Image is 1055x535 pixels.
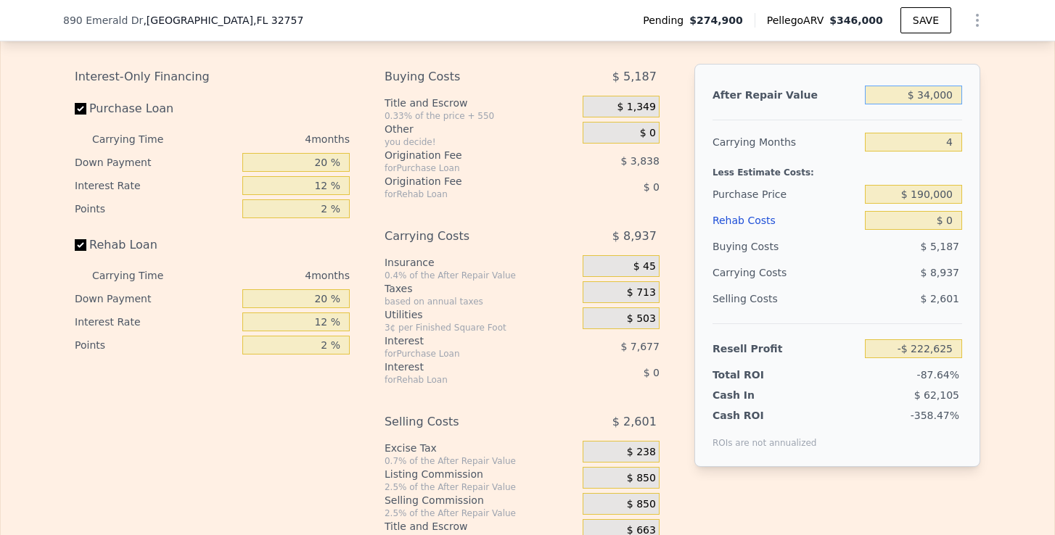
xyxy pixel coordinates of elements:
[917,369,959,381] span: -87.64%
[689,13,743,28] span: $274,900
[75,310,237,333] div: Interest Rate
[829,14,883,26] span: $346,000
[633,260,656,273] span: $ 45
[385,255,577,270] div: Insurance
[385,348,546,360] div: for Purchase Loan
[900,7,951,33] button: SAVE
[713,423,817,449] div: ROIs are not annualized
[385,493,577,507] div: Selling Commission
[627,498,656,511] span: $ 850
[643,13,689,28] span: Pending
[713,368,803,382] div: Total ROI
[627,446,656,459] span: $ 238
[385,441,577,455] div: Excise Tax
[911,410,959,421] span: -358.47%
[92,264,186,287] div: Carrying Time
[385,148,546,162] div: Origination Fee
[75,174,237,197] div: Interest Rate
[75,239,86,251] input: Rehab Loan
[713,388,803,402] div: Cash In
[617,101,655,114] span: $ 1,349
[75,333,237,357] div: Points
[385,110,577,122] div: 0.33% of the price + 550
[385,333,546,348] div: Interest
[713,129,859,155] div: Carrying Months
[75,96,237,122] label: Purchase Loan
[385,270,577,281] div: 0.4% of the After Repair Value
[75,287,237,310] div: Down Payment
[713,82,859,108] div: After Repair Value
[640,127,656,140] span: $ 0
[192,264,350,287] div: 4 months
[713,155,962,181] div: Less Estimate Costs:
[385,188,546,200] div: for Rehab Loan
[92,128,186,151] div: Carrying Time
[612,64,657,90] span: $ 5,187
[644,367,660,378] span: $ 0
[385,223,546,249] div: Carrying Costs
[713,336,859,362] div: Resell Profit
[713,181,859,207] div: Purchase Price
[612,223,657,249] span: $ 8,937
[963,6,992,35] button: Show Options
[385,481,577,493] div: 2.5% of the After Repair Value
[385,409,546,435] div: Selling Costs
[713,260,803,286] div: Carrying Costs
[385,467,577,481] div: Listing Commission
[385,374,546,386] div: for Rehab Loan
[612,409,657,435] span: $ 2,601
[63,13,143,28] span: 890 Emerald Dr
[385,455,577,467] div: 0.7% of the After Repair Value
[385,360,546,374] div: Interest
[713,207,859,233] div: Rehab Costs
[914,389,959,401] span: $ 62,105
[620,341,659,352] span: $ 7,677
[75,232,237,258] label: Rehab Loan
[75,197,237,220] div: Points
[713,408,817,423] div: Cash ROI
[644,181,660,193] span: $ 0
[385,507,577,519] div: 2.5% of the After Repair Value
[385,296,577,307] div: based on annual taxes
[921,267,959,278] span: $ 8,937
[385,96,577,110] div: Title and Escrow
[192,128,350,151] div: 4 months
[620,155,659,167] span: $ 3,838
[385,162,546,174] div: for Purchase Loan
[385,281,577,296] div: Taxes
[385,136,577,148] div: you decide!
[385,307,577,322] div: Utilities
[385,64,546,90] div: Buying Costs
[253,14,303,26] span: , FL 32757
[385,174,546,188] div: Origination Fee
[627,312,656,325] span: $ 503
[385,122,577,136] div: Other
[627,472,656,485] span: $ 850
[385,322,577,333] div: 3¢ per Finished Square Foot
[143,13,303,28] span: , [GEOGRAPHIC_DATA]
[921,241,959,252] span: $ 5,187
[75,103,86,115] input: Purchase Loan
[75,64,350,90] div: Interest-Only Financing
[385,519,577,534] div: Title and Escrow
[627,286,656,299] span: $ 713
[75,151,237,174] div: Down Payment
[713,286,859,312] div: Selling Costs
[713,233,859,260] div: Buying Costs
[921,293,959,304] span: $ 2,601
[767,13,830,28] span: Pellego ARV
